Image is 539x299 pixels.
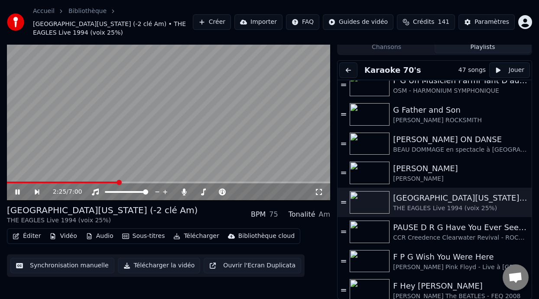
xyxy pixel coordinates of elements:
span: Crédits [413,18,434,26]
div: 47 songs [458,66,486,75]
div: G Father and Son [393,104,528,116]
div: F G Un Musicien Parmi Tant D'autres (-5% choeurs 40%) [393,75,528,87]
a: Bibliothèque [68,7,107,16]
div: [PERSON_NAME] Pink Floyd - Live à [GEOGRAPHIC_DATA] 2019 (voix 40%) [393,263,528,272]
button: Crédits141 [397,14,455,30]
div: [PERSON_NAME] ON DANSE [393,133,528,146]
button: Karaoke 70's [361,64,425,76]
button: FAQ [286,14,319,30]
div: Bibliothèque cloud [238,232,295,240]
div: CCR Creedence Clearwater Revival - ROCKSMITH [393,234,528,242]
div: [PERSON_NAME] [393,175,528,183]
span: [GEOGRAPHIC_DATA][US_STATE] (-2 clé Am) • THE EAGLES Live 1994 (voix 25%) [33,20,193,37]
div: Tonalité [289,209,315,220]
button: Audio [82,230,117,242]
button: Playlists [435,41,531,53]
div: / [53,188,74,196]
button: Ouvrir l'Ecran Duplicata [204,258,301,273]
button: Importer [234,14,282,30]
button: Chansons [338,41,435,53]
div: PAUSE D R G Have You Ever Seen the Rain ON DANSE [393,221,528,234]
a: Accueil [33,7,55,16]
button: Télécharger la vidéo [118,258,201,273]
button: Paramètres [458,14,515,30]
span: 141 [438,18,449,26]
button: Guides de vidéo [323,14,393,30]
div: [PERSON_NAME] ROCKSMITH [393,116,528,125]
button: Télécharger [170,230,222,242]
span: 7:00 [68,188,82,196]
div: F Hey [PERSON_NAME] [393,280,528,292]
div: Ouvrir le chat [503,264,529,290]
button: Vidéo [46,230,80,242]
button: Jouer [489,62,530,78]
div: [GEOGRAPHIC_DATA][US_STATE] (-2 clé Am) [393,192,528,204]
button: Sous-titres [119,230,169,242]
button: Synchronisation manuelle [10,258,114,273]
div: BEAU DOMMAGE en spectacle à [GEOGRAPHIC_DATA] 1974 [393,146,528,154]
button: Créer [193,14,231,30]
div: [GEOGRAPHIC_DATA][US_STATE] (-2 clé Am) [7,204,198,216]
div: OSM - HARMONIUM SYMPHONIQUE [393,87,528,95]
button: Éditer [9,230,44,242]
div: THE EAGLES Live 1994 (voix 25%) [7,216,198,225]
nav: breadcrumb [33,7,193,37]
img: youka [7,13,24,31]
div: BPM [251,209,266,220]
div: 75 [269,209,278,220]
div: Am [318,209,330,220]
div: Paramètres [474,18,509,26]
div: [PERSON_NAME] [393,162,528,175]
div: F P G Wish You Were Here [393,251,528,263]
div: THE EAGLES Live 1994 (voix 25%) [393,204,528,213]
span: 2:25 [53,188,66,196]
